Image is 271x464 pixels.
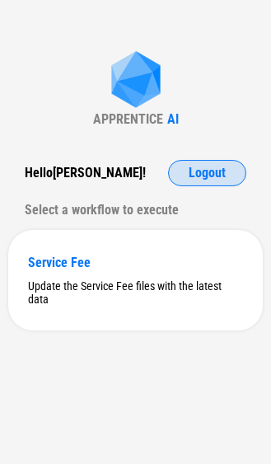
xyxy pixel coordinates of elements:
div: Select a workflow to execute [25,197,246,223]
div: Service Fee [28,255,243,270]
button: Logout [168,160,246,186]
div: Hello [PERSON_NAME] ! [25,160,146,186]
img: Apprentice AI [103,51,169,111]
span: Logout [189,166,226,180]
div: APPRENTICE [93,111,163,127]
div: AI [167,111,179,127]
div: Update the Service Fee files with the latest data [28,279,243,306]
